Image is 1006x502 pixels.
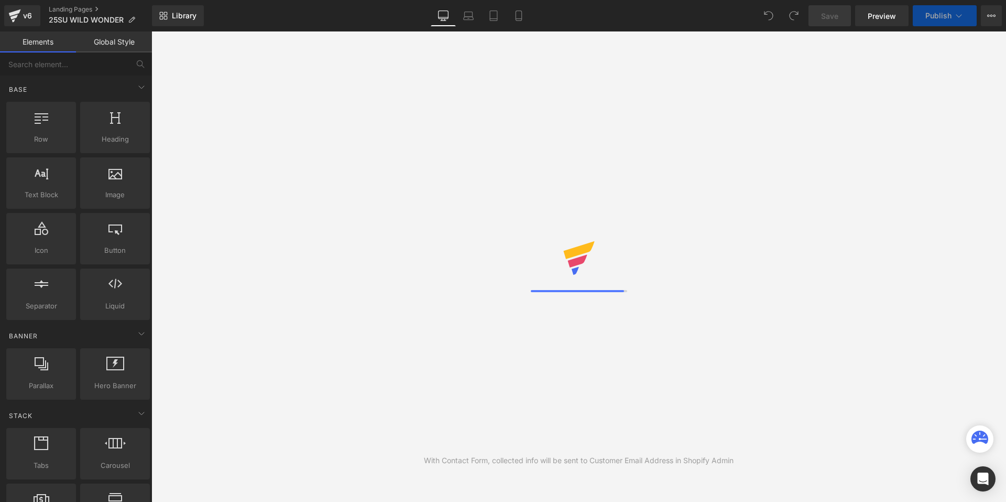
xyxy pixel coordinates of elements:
span: Hero Banner [83,380,147,391]
a: Landing Pages [49,5,152,14]
span: Tabs [9,460,73,471]
span: Icon [9,245,73,256]
button: Publish [913,5,977,26]
span: Liquid [83,301,147,312]
div: Open Intercom Messenger [970,466,996,492]
a: Mobile [506,5,531,26]
a: Preview [855,5,909,26]
a: Laptop [456,5,481,26]
span: Carousel [83,460,147,471]
button: Redo [783,5,804,26]
span: Preview [868,10,896,22]
span: Banner [8,331,39,341]
a: Desktop [431,5,456,26]
span: Separator [9,301,73,312]
a: New Library [152,5,204,26]
span: Library [172,11,196,20]
span: Heading [83,134,147,145]
span: Text Block [9,189,73,200]
span: Stack [8,411,34,421]
span: Save [821,10,838,22]
a: v6 [4,5,40,26]
span: Parallax [9,380,73,391]
button: Undo [758,5,779,26]
span: Publish [925,12,952,20]
a: Global Style [76,31,152,52]
span: Image [83,189,147,200]
div: v6 [21,9,34,23]
span: Row [9,134,73,145]
a: Tablet [481,5,506,26]
button: More [981,5,1002,26]
span: 25SU WILD WONDER [49,16,124,24]
span: Base [8,84,28,94]
span: Button [83,245,147,256]
div: With Contact Form, collected info will be sent to Customer Email Address in Shopify Admin [424,455,734,466]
